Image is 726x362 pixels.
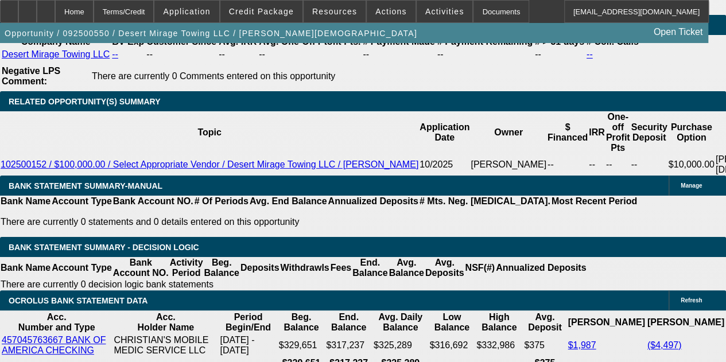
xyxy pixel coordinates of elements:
th: Security Deposit [630,111,667,154]
th: Fees [330,257,352,279]
span: BANK STATEMENT SUMMARY-MANUAL [9,181,162,190]
a: $1,987 [568,340,596,350]
th: Account Type [51,257,112,279]
td: $375 [523,334,566,356]
button: Resources [304,1,366,22]
th: Deposits [240,257,280,279]
td: $316,692 [429,334,475,356]
th: Acc. Holder Name [113,312,218,333]
th: Most Recent Period [551,196,638,207]
a: ($4,497) [647,340,682,350]
th: Period Begin/End [219,312,277,333]
td: -- [605,154,631,176]
th: # Of Periods [194,196,249,207]
a: -- [587,49,593,59]
span: Resources [312,7,357,16]
th: Acc. Number and Type [1,312,112,333]
span: Opportunity / 092500550 / Desert Mirage Towing LLC / [PERSON_NAME][DEMOGRAPHIC_DATA] [5,29,417,38]
th: Application Date [419,111,470,154]
a: 457045763667 BANK OF AMERICA CHECKING [2,335,106,355]
td: -- [588,154,605,176]
span: Refresh [681,297,702,303]
th: Account Type [51,196,112,207]
td: $329,651 [278,334,325,356]
th: [PERSON_NAME] [567,312,645,333]
span: Actions [375,7,407,16]
td: CHRISTIAN'S MOBILE MEDIC SERVICE LLC [113,334,218,356]
th: Owner [470,111,547,154]
th: Avg. End Balance [249,196,328,207]
th: IRR [588,111,605,154]
th: Low Balance [429,312,475,333]
th: Bank Account NO. [112,257,169,279]
button: Actions [367,1,416,22]
th: Avg. Daily Balance [373,312,428,333]
td: -- [258,49,361,60]
span: OCROLUS BANK STATEMENT DATA [9,296,147,305]
span: Manage [681,182,702,189]
span: There are currently 0 Comments entered on this opportunity [92,71,335,81]
td: [PERSON_NAME] [470,154,547,176]
th: Purchase Option [668,111,715,154]
a: 102500152 / $100,000.00 / Select Appropriate Vendor / Desert Mirage Towing LLC / [PERSON_NAME] [1,159,418,169]
a: -- [112,49,118,59]
th: [PERSON_NAME] [647,312,725,333]
th: End. Balance [352,257,388,279]
th: Annualized Deposits [327,196,418,207]
td: $10,000.00 [668,154,715,176]
th: # Mts. Neg. [MEDICAL_DATA]. [419,196,551,207]
th: Avg. Balance [388,257,424,279]
td: $317,237 [325,334,372,356]
a: Desert Mirage Towing LLC [2,49,110,59]
td: $332,986 [476,334,522,356]
p: There are currently 0 statements and 0 details entered on this opportunity [1,217,637,227]
th: Withdrawls [279,257,329,279]
th: Avg. Deposits [425,257,465,279]
th: Activity Period [169,257,204,279]
th: Annualized Deposits [495,257,587,279]
button: Application [154,1,219,22]
td: -- [437,49,533,60]
td: [DATE] - [DATE] [219,334,277,356]
span: RELATED OPPORTUNITY(S) SUMMARY [9,97,160,106]
th: $ Financed [547,111,588,154]
td: -- [146,49,217,60]
th: Beg. Balance [278,312,325,333]
button: Activities [417,1,473,22]
td: -- [630,154,667,176]
th: One-off Profit Pts [605,111,631,154]
td: -- [547,154,588,176]
td: 10/2025 [419,154,470,176]
th: Beg. Balance [203,257,239,279]
button: Credit Package [220,1,302,22]
span: Application [163,7,210,16]
td: -- [218,49,257,60]
th: Bank Account NO. [112,196,194,207]
th: End. Balance [325,312,372,333]
th: NSF(#) [464,257,495,279]
a: Open Ticket [649,22,707,42]
th: Avg. Deposit [523,312,566,333]
b: Negative LPS Comment: [2,66,60,86]
td: -- [534,49,585,60]
span: Credit Package [229,7,294,16]
td: $325,289 [373,334,428,356]
th: High Balance [476,312,522,333]
span: Activities [425,7,464,16]
span: Bank Statement Summary - Decision Logic [9,243,199,252]
td: -- [362,49,435,60]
